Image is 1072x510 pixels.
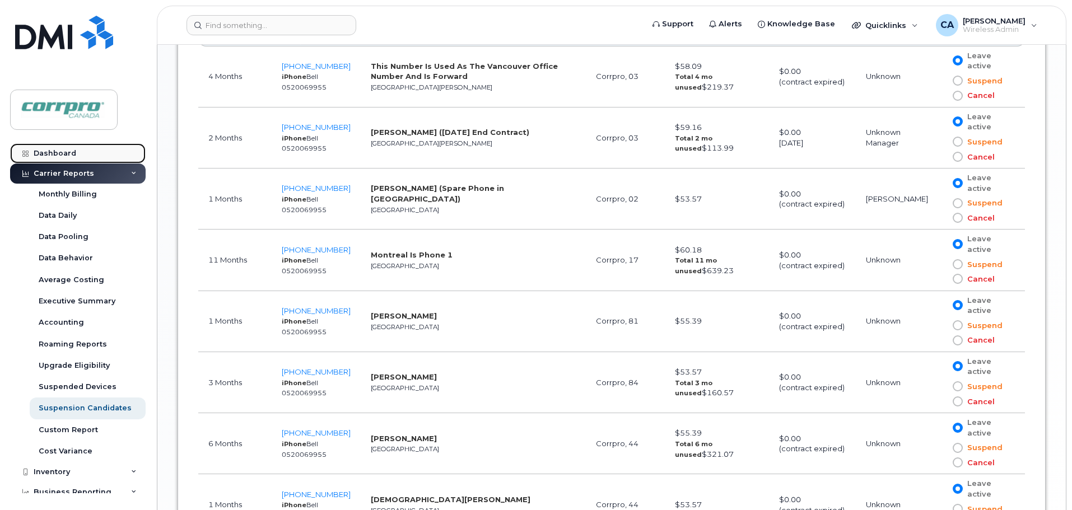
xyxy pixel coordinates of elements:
a: [PHONE_NUMBER] [282,367,351,376]
span: Leave active [963,50,1012,71]
td: $0.00 [769,169,856,230]
small: [GEOGRAPHIC_DATA] [371,262,439,270]
td: $0.00 [769,352,856,413]
span: [PHONE_NUMBER] [282,306,351,315]
a: Knowledge Base [750,13,843,35]
span: Leave active [963,417,1012,438]
td: Unknown [856,413,943,474]
span: (contract expired) [779,77,845,86]
span: Suspend [963,259,1003,270]
strong: [DEMOGRAPHIC_DATA][PERSON_NAME] [371,495,530,504]
span: Suspend [963,76,1003,86]
td: Corrpro, 03 [586,46,665,107]
span: (contract expired) [779,383,845,392]
span: Suspend [963,320,1003,331]
span: Leave active [963,356,1012,377]
strong: iPhone [282,501,306,509]
strong: iPhone [282,134,306,142]
span: (contract expired) [779,261,845,270]
td: $60.18 $639.23 [665,230,769,291]
td: $58.09 $219.37 [665,46,769,107]
small: Bell 0520069955 [282,134,327,153]
a: Alerts [701,13,750,35]
small: Bell 0520069955 [282,195,327,214]
span: Suspend [963,137,1003,147]
small: [GEOGRAPHIC_DATA] [371,323,439,331]
td: Corrpro, 02 [586,169,665,230]
div: Carl Agbay [928,14,1045,36]
td: Unknown Manager [856,107,943,169]
td: 1 Months [198,291,272,352]
span: [PHONE_NUMBER] [282,123,351,132]
small: Bell 0520069955 [282,256,327,275]
td: $53.57 [665,169,769,230]
td: $0.00 [769,230,856,291]
a: [PHONE_NUMBER] [282,245,351,254]
span: Leave active [963,233,1012,254]
td: $0.00 [769,413,856,474]
small: [GEOGRAPHIC_DATA] [371,206,439,214]
span: Cancel [963,457,995,468]
td: Unknown [856,352,943,413]
td: Unknown [856,46,943,107]
span: [PERSON_NAME] [963,16,1026,25]
a: [PHONE_NUMBER] [282,62,351,71]
span: Cancel [963,90,995,101]
span: Alerts [719,18,742,30]
td: 1 Months [198,169,272,230]
a: [PHONE_NUMBER] [282,184,351,193]
small: Bell 0520069955 [282,379,327,397]
strong: [PERSON_NAME] [371,372,437,381]
td: $55.39 $321.07 [665,413,769,474]
strong: [PERSON_NAME] (Spare Phone in [GEOGRAPHIC_DATA]) [371,184,504,203]
strong: [PERSON_NAME] ([DATE] End Contract) [371,128,529,137]
strong: Total 11 mo unused [675,256,717,275]
td: $0.00 [769,107,856,169]
small: [GEOGRAPHIC_DATA] [371,445,439,453]
span: Cancel [963,213,995,223]
small: [GEOGRAPHIC_DATA] [371,384,439,392]
td: $55.39 [665,291,769,352]
td: 3 Months [198,352,272,413]
td: Unknown [856,291,943,352]
strong: iPhone [282,195,306,203]
a: Support [645,13,701,35]
strong: iPhone [282,440,306,448]
strong: This Number Is Used As The Vancouver Office Number And Is Forward [371,62,558,81]
span: (contract expired) [779,199,845,208]
td: 4 Months [198,46,272,107]
strong: Total 4 mo unused [675,73,712,91]
span: Quicklinks [865,21,906,30]
td: $0.00 [769,291,856,352]
strong: Total 3 mo unused [675,379,712,397]
td: Corrpro, 44 [586,413,665,474]
td: $59.16 $113.99 [665,107,769,169]
span: Suspend [963,442,1003,453]
td: 11 Months [198,230,272,291]
strong: [PERSON_NAME] [371,434,437,443]
span: Suspend [963,198,1003,208]
strong: iPhone [282,379,306,387]
td: Corrpro, 03 [586,107,665,169]
strong: Montreal Is Phone 1 [371,250,453,259]
td: $0.00 [769,46,856,107]
span: Leave active [963,111,1012,132]
td: Corrpro, 17 [586,230,665,291]
strong: Total 6 mo unused [675,440,712,458]
span: (contract expired) [779,444,845,453]
span: Suspend [963,381,1003,392]
td: $53.57 $160.57 [665,352,769,413]
span: Leave active [963,295,1012,316]
span: (contract expired) [779,322,845,331]
td: Corrpro, 81 [586,291,665,352]
small: [GEOGRAPHIC_DATA][PERSON_NAME] [371,83,492,91]
a: [PHONE_NUMBER] [282,428,351,437]
span: Wireless Admin [963,25,1026,34]
input: Find something... [187,15,356,35]
a: [PHONE_NUMBER] [282,490,351,499]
